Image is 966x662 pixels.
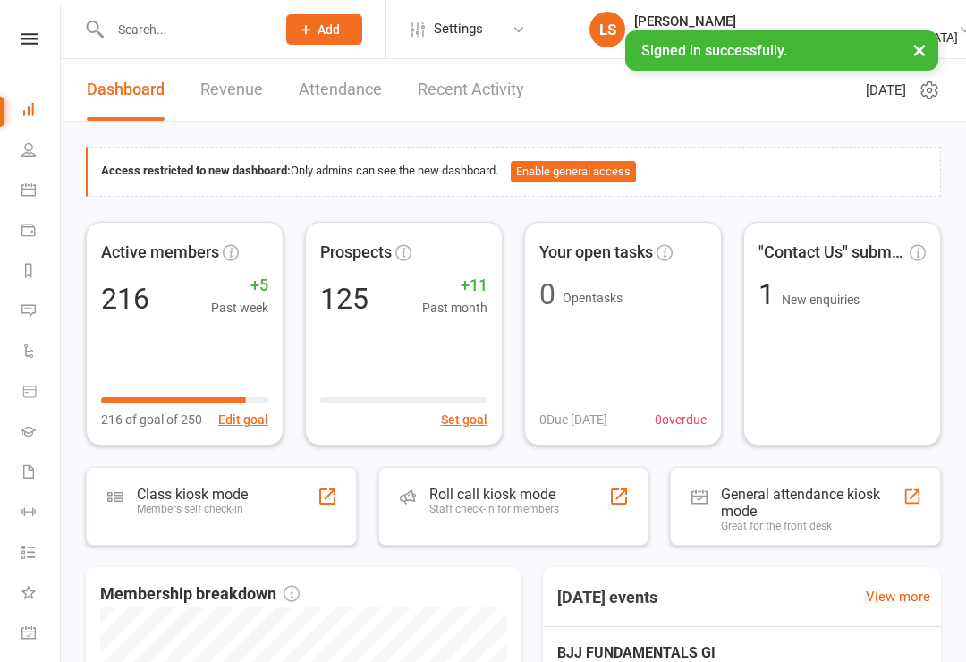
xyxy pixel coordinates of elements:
[539,240,653,266] span: Your open tasks
[211,298,268,318] span: Past week
[422,273,487,299] span: +11
[511,161,636,182] button: Enable general access
[422,298,487,318] span: Past month
[429,503,559,515] div: Staff check-in for members
[21,132,62,172] a: People
[21,574,62,615] a: What's New
[200,59,263,121] a: Revenue
[641,42,787,59] span: Signed in successfully.
[299,59,382,121] a: Attendance
[318,22,340,37] span: Add
[100,581,300,607] span: Membership breakdown
[105,17,263,42] input: Search...
[441,410,487,429] button: Set goal
[21,172,62,212] a: Calendar
[320,240,392,266] span: Prospects
[101,164,291,177] strong: Access restricted to new dashboard:
[137,486,248,503] div: Class kiosk mode
[429,486,559,503] div: Roll call kiosk mode
[782,293,860,307] span: New enquiries
[87,59,165,121] a: Dashboard
[634,30,958,46] div: Traditional Brazilian Jiu Jitsu School [GEOGRAPHIC_DATA]
[758,277,782,311] span: 1
[101,284,149,313] div: 216
[101,410,202,429] span: 216 of goal of 250
[539,280,555,309] div: 0
[21,91,62,132] a: Dashboard
[634,13,958,30] div: [PERSON_NAME]
[655,410,707,429] span: 0 overdue
[539,410,607,429] span: 0 Due [DATE]
[721,486,902,520] div: General attendance kiosk mode
[866,586,930,607] a: View more
[543,581,672,614] h3: [DATE] events
[418,59,524,121] a: Recent Activity
[21,212,62,252] a: Payments
[101,240,219,266] span: Active members
[589,12,625,47] div: LS
[903,30,936,69] button: ×
[21,615,62,655] a: General attendance kiosk mode
[434,9,483,49] span: Settings
[866,80,906,101] span: [DATE]
[721,520,902,532] div: Great for the front desk
[137,503,248,515] div: Members self check-in
[758,240,906,266] span: "Contact Us" submissions
[320,284,369,313] div: 125
[21,373,62,413] a: Product Sales
[211,273,268,299] span: +5
[563,291,623,305] span: Open tasks
[286,14,362,45] button: Add
[218,410,268,429] button: Edit goal
[101,161,927,182] div: Only admins can see the new dashboard.
[21,252,62,293] a: Reports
